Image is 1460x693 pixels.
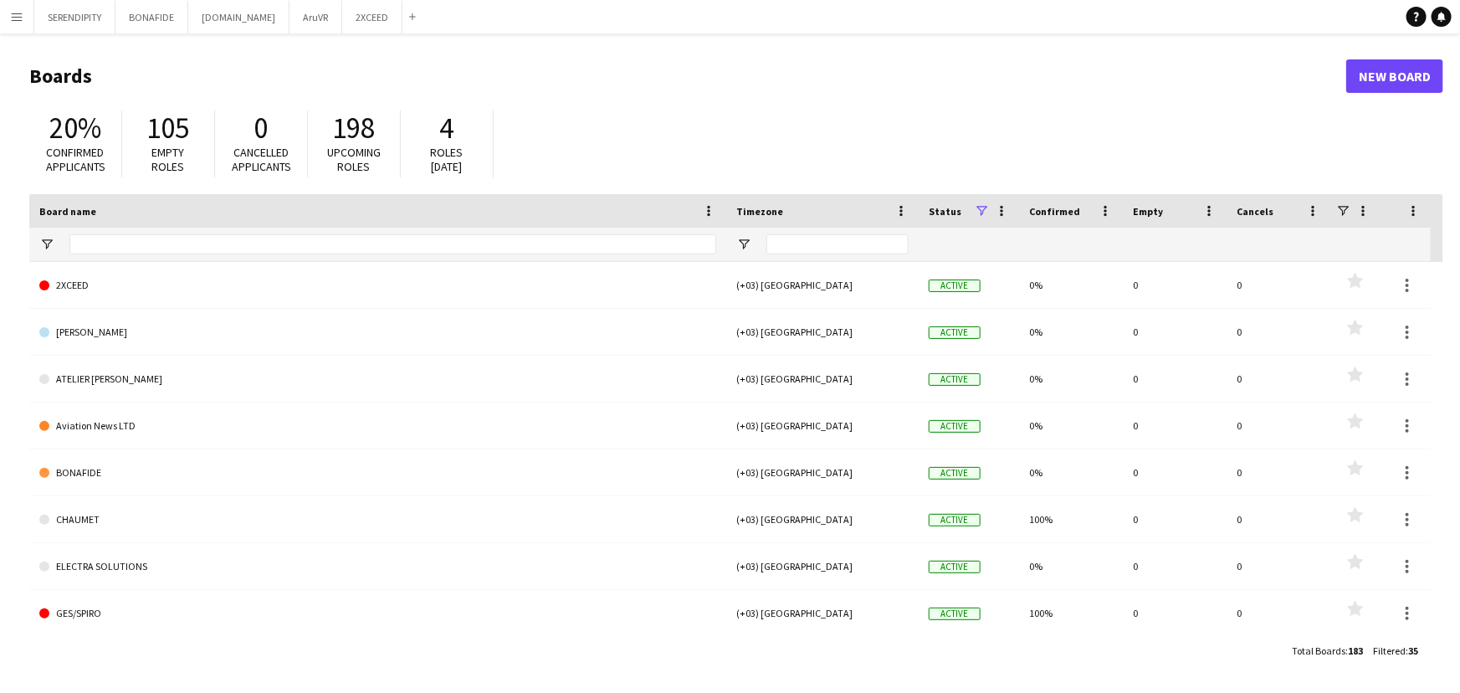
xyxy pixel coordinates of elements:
[1019,590,1123,636] div: 100%
[1373,644,1406,657] span: Filtered
[1123,356,1227,402] div: 0
[1227,309,1330,355] div: 0
[1123,309,1227,355] div: 0
[736,205,783,218] span: Timezone
[1408,644,1418,657] span: 35
[1292,644,1345,657] span: Total Boards
[39,590,716,637] a: GES/SPIRO
[39,309,716,356] a: [PERSON_NAME]
[289,1,342,33] button: AruVR
[431,145,464,174] span: Roles [DATE]
[1123,590,1227,636] div: 0
[726,309,919,355] div: (+03) [GEOGRAPHIC_DATA]
[39,449,716,496] a: BONAFIDE
[1133,205,1163,218] span: Empty
[1019,262,1123,308] div: 0%
[1227,356,1330,402] div: 0
[1373,634,1418,667] div: :
[69,234,716,254] input: Board name Filter Input
[1123,543,1227,589] div: 0
[1019,449,1123,495] div: 0%
[726,543,919,589] div: (+03) [GEOGRAPHIC_DATA]
[29,64,1346,89] h1: Boards
[929,561,981,573] span: Active
[49,110,101,146] span: 20%
[1227,543,1330,589] div: 0
[929,280,981,292] span: Active
[39,403,716,449] a: Aviation News LTD
[34,1,115,33] button: SERENDIPITY
[929,326,981,339] span: Active
[1346,59,1443,93] a: New Board
[929,373,981,386] span: Active
[1227,262,1330,308] div: 0
[736,237,751,252] button: Open Filter Menu
[1019,356,1123,402] div: 0%
[152,145,185,174] span: Empty roles
[39,543,716,590] a: ELECTRA SOLUTIONS
[929,467,981,480] span: Active
[1019,496,1123,542] div: 100%
[1227,403,1330,449] div: 0
[1227,449,1330,495] div: 0
[232,145,291,174] span: Cancelled applicants
[766,234,909,254] input: Timezone Filter Input
[39,205,96,218] span: Board name
[1227,590,1330,636] div: 0
[39,237,54,252] button: Open Filter Menu
[1227,496,1330,542] div: 0
[327,145,381,174] span: Upcoming roles
[726,356,919,402] div: (+03) [GEOGRAPHIC_DATA]
[726,403,919,449] div: (+03) [GEOGRAPHIC_DATA]
[726,449,919,495] div: (+03) [GEOGRAPHIC_DATA]
[1123,449,1227,495] div: 0
[440,110,454,146] span: 4
[1292,634,1363,667] div: :
[1123,403,1227,449] div: 0
[1123,496,1227,542] div: 0
[1019,309,1123,355] div: 0%
[929,514,981,526] span: Active
[726,496,919,542] div: (+03) [GEOGRAPHIC_DATA]
[254,110,269,146] span: 0
[39,262,716,309] a: 2XCEED
[1237,205,1273,218] span: Cancels
[188,1,289,33] button: [DOMAIN_NAME]
[1348,644,1363,657] span: 183
[46,145,105,174] span: Confirmed applicants
[342,1,402,33] button: 2XCEED
[39,496,716,543] a: CHAUMET
[333,110,376,146] span: 198
[1019,543,1123,589] div: 0%
[115,1,188,33] button: BONAFIDE
[1123,262,1227,308] div: 0
[726,262,919,308] div: (+03) [GEOGRAPHIC_DATA]
[1019,403,1123,449] div: 0%
[929,420,981,433] span: Active
[1029,205,1080,218] span: Confirmed
[929,608,981,620] span: Active
[147,110,190,146] span: 105
[929,205,961,218] span: Status
[726,590,919,636] div: (+03) [GEOGRAPHIC_DATA]
[39,356,716,403] a: ATELIER [PERSON_NAME]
